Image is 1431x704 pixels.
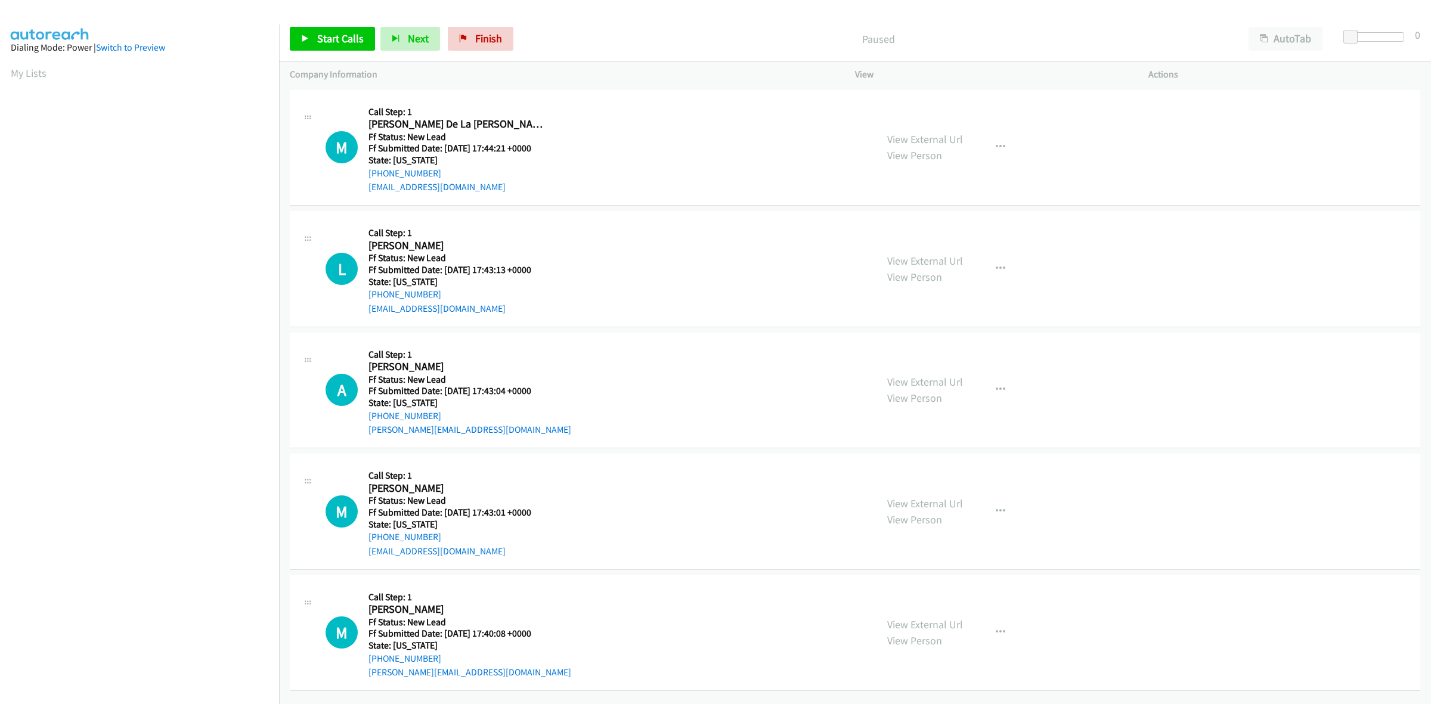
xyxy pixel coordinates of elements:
a: [EMAIL_ADDRESS][DOMAIN_NAME] [368,181,506,193]
h5: Call Step: 1 [368,470,546,482]
a: Start Calls [290,27,375,51]
p: Actions [1148,67,1420,82]
h5: Call Step: 1 [368,227,546,239]
a: View Person [887,270,942,284]
div: Delay between calls (in seconds) [1349,32,1404,42]
a: View Person [887,513,942,526]
h5: Ff Submitted Date: [DATE] 17:43:01 +0000 [368,507,546,519]
h5: State: [US_STATE] [368,154,546,166]
h5: Ff Status: New Lead [368,131,546,143]
a: Switch to Preview [96,42,165,53]
span: Finish [475,32,502,45]
h5: State: [US_STATE] [368,276,546,288]
div: 0 [1415,27,1420,43]
h5: State: [US_STATE] [368,519,546,531]
a: View External Url [887,618,963,631]
a: [PHONE_NUMBER] [368,410,441,421]
a: View External Url [887,254,963,268]
h1: M [326,495,358,528]
div: The call is yet to be attempted [326,253,358,285]
iframe: Dialpad [11,92,279,658]
h2: [PERSON_NAME] [368,360,546,374]
h2: [PERSON_NAME] [368,603,546,616]
span: Next [408,32,429,45]
a: [EMAIL_ADDRESS][DOMAIN_NAME] [368,545,506,557]
a: [PERSON_NAME][EMAIL_ADDRESS][DOMAIN_NAME] [368,424,571,435]
a: View External Url [887,497,963,510]
button: AutoTab [1249,27,1322,51]
h2: [PERSON_NAME] [368,239,546,253]
a: [PHONE_NUMBER] [368,531,441,542]
h5: Ff Submitted Date: [DATE] 17:43:04 +0000 [368,385,571,397]
h1: A [326,374,358,406]
a: View Person [887,391,942,405]
h5: Call Step: 1 [368,591,571,603]
div: The call is yet to be attempted [326,616,358,649]
h5: Ff Status: New Lead [368,616,571,628]
a: View External Url [887,132,963,146]
a: [PHONE_NUMBER] [368,168,441,179]
a: My Lists [11,66,47,80]
div: The call is yet to be attempted [326,131,358,163]
h1: M [326,616,358,649]
h5: Ff Status: New Lead [368,252,546,264]
p: Company Information [290,67,834,82]
a: Finish [448,27,513,51]
div: The call is yet to be attempted [326,495,358,528]
h5: Ff Submitted Date: [DATE] 17:44:21 +0000 [368,142,546,154]
p: Paused [529,31,1227,47]
h5: State: [US_STATE] [368,640,571,652]
a: View External Url [887,375,963,389]
h2: [PERSON_NAME] De La [PERSON_NAME] [368,117,546,131]
h5: State: [US_STATE] [368,397,571,409]
h1: M [326,131,358,163]
h5: Ff Submitted Date: [DATE] 17:43:13 +0000 [368,264,546,276]
button: Next [380,27,440,51]
h5: Call Step: 1 [368,106,546,118]
a: [EMAIL_ADDRESS][DOMAIN_NAME] [368,303,506,314]
a: [PERSON_NAME][EMAIL_ADDRESS][DOMAIN_NAME] [368,666,571,678]
span: Start Calls [317,32,364,45]
h5: Ff Status: New Lead [368,374,571,386]
h5: Ff Status: New Lead [368,495,546,507]
p: View [855,67,1127,82]
h1: L [326,253,358,285]
h2: [PERSON_NAME] [368,482,546,495]
div: The call is yet to be attempted [326,374,358,406]
a: [PHONE_NUMBER] [368,653,441,664]
div: Dialing Mode: Power | [11,41,268,55]
h5: Call Step: 1 [368,349,571,361]
a: [PHONE_NUMBER] [368,289,441,300]
h5: Ff Submitted Date: [DATE] 17:40:08 +0000 [368,628,571,640]
a: View Person [887,634,942,647]
a: View Person [887,148,942,162]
